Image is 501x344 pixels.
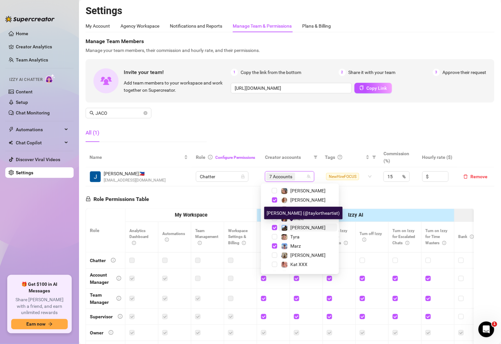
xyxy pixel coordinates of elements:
div: All (1) [86,129,99,137]
span: team [307,175,311,179]
span: info-circle [470,235,474,239]
div: Agency Workspace [120,22,159,30]
span: Select tree node [272,188,277,193]
span: [PERSON_NAME] [290,188,326,193]
div: Account Manager [90,271,111,286]
span: delete [463,174,468,179]
span: info-circle [165,238,169,242]
a: Settings [16,170,33,175]
span: NewHireFOCUS [326,173,359,180]
span: info-circle [118,314,122,319]
iframe: Intercom live chat [479,322,494,337]
input: Search members [95,110,142,117]
span: Chatter [200,172,245,182]
span: Kat XXX [290,262,307,267]
span: info-circle [242,241,246,245]
span: Earn now [26,322,45,327]
span: Automations [16,124,63,135]
span: info-circle [109,330,113,335]
span: Select tree node [272,253,277,258]
span: info-circle [208,155,213,160]
div: Supervisor [90,313,113,320]
span: Turn on Izzy for Escalated Chats [393,229,415,246]
a: Setup [16,100,28,105]
span: Copy Link [367,86,387,91]
span: Bank [459,234,474,239]
div: Chatter [90,257,106,264]
span: Select tree node [272,262,277,267]
span: lock [86,196,91,202]
span: 7 Accounts [266,173,295,181]
span: [PERSON_NAME] [290,225,326,230]
span: Turn on Izzy for Time Wasters [426,229,448,246]
img: Natasha [281,253,287,258]
span: Tags [325,154,335,161]
span: info-circle [132,241,136,245]
img: Amy Pond [281,197,287,203]
a: Creator Analytics [16,41,68,52]
img: Taylor [281,225,287,231]
span: Manage your team members, their commission and hourly rate, and their permissions. [86,47,494,54]
span: Name [90,154,183,161]
span: Select tree node [272,225,277,230]
span: info-circle [117,276,121,281]
button: Remove [461,173,490,181]
span: Automations [162,232,185,242]
div: Manage Team & Permissions [233,22,292,30]
a: Chat Monitoring [16,110,50,115]
img: Marz [281,243,287,249]
span: copy [359,86,364,90]
span: Turn off Izzy [360,232,382,242]
span: Copy the link from the bottom [241,69,301,76]
span: Izzy AI Chatter [9,77,42,83]
span: arrow-right [48,322,53,327]
span: Select tree node [272,197,277,203]
button: Copy Link [355,83,392,93]
span: Remove [471,174,488,179]
th: Name [86,147,192,167]
h2: Settings [86,5,494,17]
span: Share it with your team [349,69,396,76]
span: Tyra [290,234,300,239]
img: Chat Copilot [9,140,13,145]
span: Invite your team! [124,68,231,76]
span: info-circle [111,258,116,262]
span: info-circle [198,241,202,245]
span: info-circle [362,238,366,242]
div: Notifications and Reports [170,22,222,30]
img: AI Chatter [45,74,55,84]
a: Configure Permissions [215,155,255,160]
img: logo-BBDzfeDw.svg [5,16,55,22]
span: 1 [231,69,238,76]
span: Creator accounts [265,154,311,161]
span: Team Management [195,229,218,246]
button: close-circle [144,111,147,115]
div: [PERSON_NAME] (@taylortheartist) [264,207,343,219]
span: info-circle [117,296,121,301]
strong: Izzy AI [348,212,363,218]
th: Commission (%) [380,147,418,167]
span: 1 [492,322,497,327]
span: info-circle [406,241,409,245]
span: [PERSON_NAME] [290,197,326,203]
a: Content [16,89,33,94]
span: Manage Team Members [86,37,494,45]
span: 7 Accounts [269,173,292,180]
span: [EMAIL_ADDRESS][DOMAIN_NAME] [104,177,166,184]
span: Select tree node [272,234,277,239]
span: filter [371,152,378,162]
span: 2 [339,69,346,76]
div: Team Manager [90,291,111,306]
img: Kat XXX [281,262,287,268]
span: [PERSON_NAME] 🇵🇭 [104,170,166,177]
a: Team Analytics [16,57,48,62]
span: info-circle [344,241,348,245]
th: Role [86,209,125,253]
div: My Account [86,22,110,30]
span: Workspace Settings & Billing [228,229,248,246]
strong: My Workspace [175,212,207,218]
span: filter [314,155,318,159]
span: Approve their request [443,69,487,76]
span: Select tree node [272,243,277,249]
span: 3 [433,69,440,76]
